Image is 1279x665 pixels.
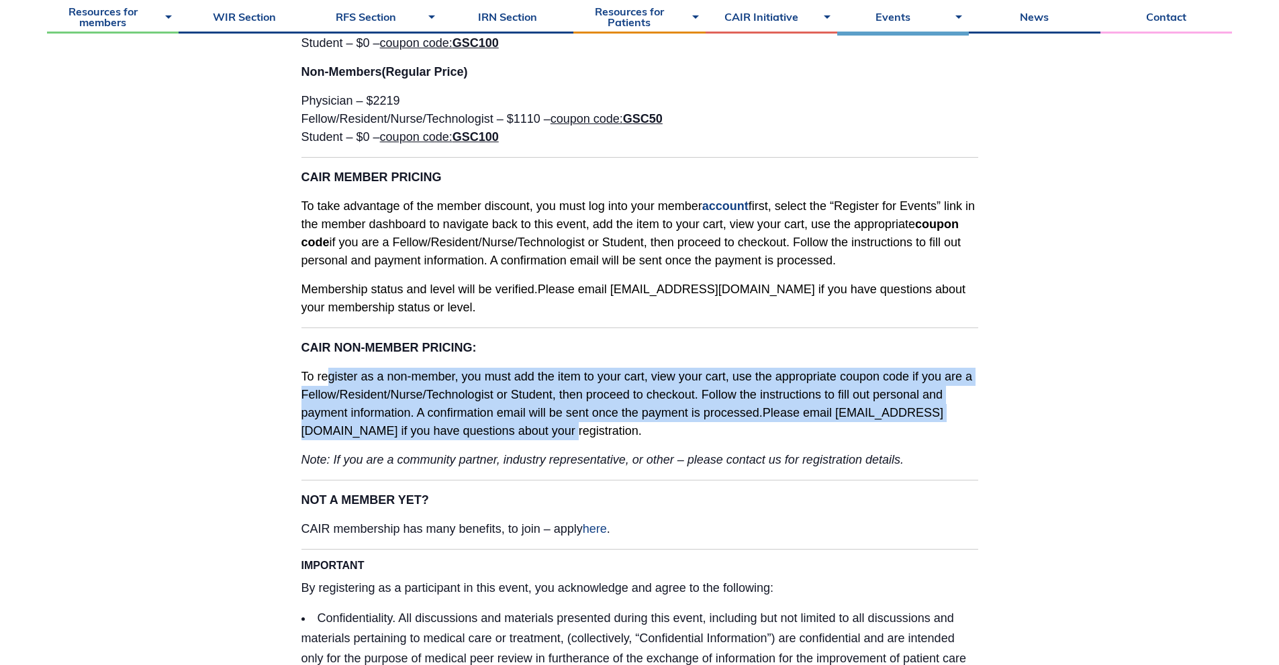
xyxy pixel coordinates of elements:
strong: GSC50 [623,112,663,125]
span: To register as a non-member, you must add the item to your cart, view your cart, use the appropri... [301,370,973,419]
p: Physician – $2219 Fellow/Resident/Nurse/Technologist – $1110 – Student – $0 – [301,92,978,146]
p: CAIR membership has many benefits, to join – apply . [301,520,978,538]
strong: (Regular Price) [382,65,468,79]
a: here [583,522,607,535]
strong: GSC100 [453,36,499,50]
span: coupon code: [551,112,663,125]
p: By registering as a participant in this event, you acknowledge and agree to the following: [301,579,978,597]
span: Membership status and level will be verified. [301,283,538,296]
span: coupon code: [380,36,499,50]
span: To take advantage of the member discount, you must log into your member first, select the “Regist... [301,199,975,267]
span: Please email [EMAIL_ADDRESS][DOMAIN_NAME] if you have questions about your registration. [301,406,943,438]
a: account [702,199,749,213]
strong: Non-Members [301,65,382,79]
strong: AIR MEMBER PRICING [310,170,442,184]
em: Note: If you are a community partner, industry representative, or other – please contact us for r... [301,453,904,466]
strong: C [301,170,310,184]
span: Please email [EMAIL_ADDRESS][DOMAIN_NAME] if you have questions about your membership status or l... [301,283,965,314]
strong: IMPORTANT [301,560,365,571]
strong: GSC100 [453,130,499,144]
span: coupon code: [380,130,499,144]
strong: CAIR NON-MEMBER PRICING: [301,341,477,354]
strong: NOT A MEMBER YET? [301,493,429,507]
